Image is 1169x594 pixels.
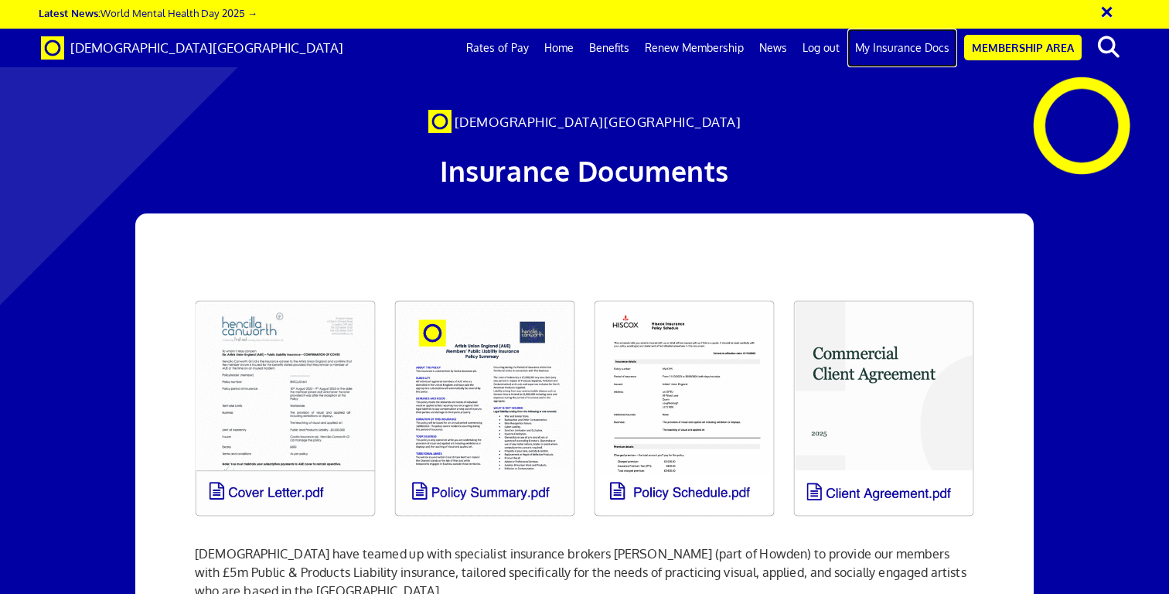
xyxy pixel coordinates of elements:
[39,6,257,19] a: Latest News:World Mental Health Day 2025 →
[581,29,637,67] a: Benefits
[964,35,1082,60] a: Membership Area
[795,29,847,67] a: Log out
[440,153,729,188] span: Insurance Documents
[637,29,751,67] a: Renew Membership
[455,114,741,130] span: [DEMOGRAPHIC_DATA][GEOGRAPHIC_DATA]
[1085,31,1132,63] button: search
[29,29,355,67] a: Brand [DEMOGRAPHIC_DATA][GEOGRAPHIC_DATA]
[751,29,795,67] a: News
[39,6,101,19] strong: Latest News:
[537,29,581,67] a: Home
[458,29,537,67] a: Rates of Pay
[70,39,343,56] span: [DEMOGRAPHIC_DATA][GEOGRAPHIC_DATA]
[847,29,957,67] a: My Insurance Docs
